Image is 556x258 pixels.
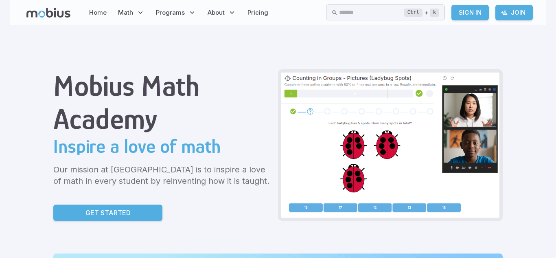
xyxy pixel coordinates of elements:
[53,205,162,221] a: Get Started
[404,9,422,17] kbd: Ctrl
[87,3,109,22] a: Home
[430,9,439,17] kbd: k
[208,8,225,17] span: About
[85,208,131,218] p: Get Started
[404,8,439,18] div: +
[451,5,489,20] a: Sign In
[53,69,271,135] h1: Mobius Math Academy
[156,8,185,17] span: Programs
[118,8,133,17] span: Math
[53,164,271,187] p: Our mission at [GEOGRAPHIC_DATA] is to inspire a love of math in every student by reinventing how...
[53,135,271,157] h2: Inspire a love of math
[495,5,533,20] a: Join
[281,73,499,218] img: Grade 2 Class
[245,3,271,22] a: Pricing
